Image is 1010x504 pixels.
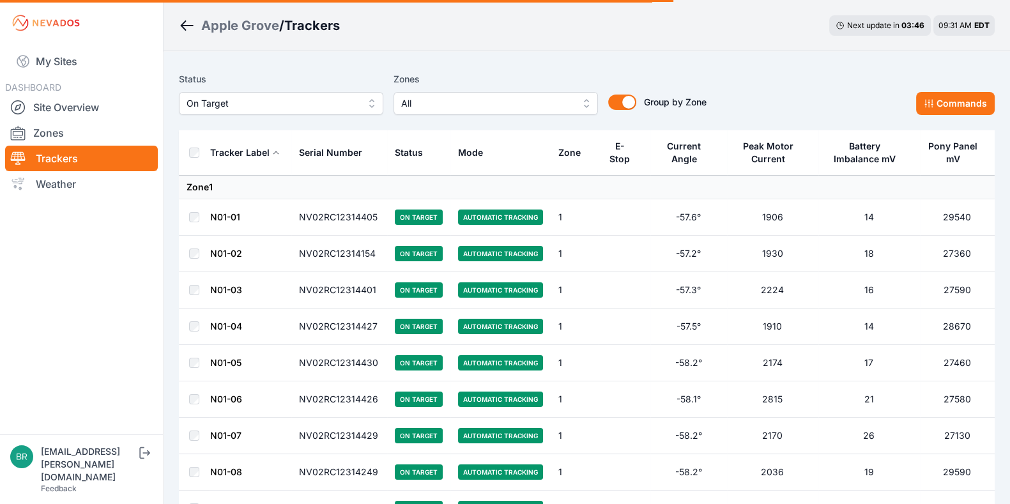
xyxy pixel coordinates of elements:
span: Group by Zone [644,96,707,107]
span: On Target [395,428,443,443]
td: 1930 [727,236,818,272]
div: Status [395,146,423,159]
div: Peak Motor Current [735,140,802,165]
td: -57.3° [650,272,727,309]
div: Tracker Label [210,146,270,159]
span: / [279,17,284,34]
button: Serial Number [299,137,372,168]
div: Pony Panel mV [928,140,979,165]
span: EDT [974,20,990,30]
a: N01-08 [210,466,242,477]
a: My Sites [5,46,158,77]
td: 16 [818,272,920,309]
span: On Target [395,246,443,261]
a: Apple Grove [201,17,279,34]
a: N01-07 [210,430,241,441]
a: N01-03 [210,284,242,295]
td: -58.1° [650,381,727,418]
td: 2174 [727,345,818,381]
span: Automatic Tracking [458,392,543,407]
td: 1 [551,272,599,309]
button: Peak Motor Current [735,131,811,174]
td: -58.2° [650,454,727,491]
td: 1 [551,199,599,236]
div: Mode [458,146,483,159]
td: -58.2° [650,345,727,381]
td: 18 [818,236,920,272]
label: Zones [394,72,598,87]
span: On Target [395,355,443,370]
nav: Breadcrumb [179,9,340,42]
div: Zone [558,146,581,159]
td: 19 [818,454,920,491]
span: Automatic Tracking [458,428,543,443]
span: DASHBOARD [5,82,61,93]
td: 1 [551,345,599,381]
a: Zones [5,120,158,146]
td: 1 [551,418,599,454]
td: 2036 [727,454,818,491]
span: On Target [395,210,443,225]
td: 2170 [727,418,818,454]
td: 14 [818,309,920,345]
span: Automatic Tracking [458,319,543,334]
button: E-Stop [606,131,643,174]
td: 29540 [920,199,995,236]
button: Battery Imbalance mV [826,131,912,174]
td: 1910 [727,309,818,345]
span: Next update in [847,20,899,30]
td: -58.2° [650,418,727,454]
span: On Target [187,96,358,111]
label: Status [179,72,383,87]
td: 17 [818,345,920,381]
span: Automatic Tracking [458,464,543,480]
span: On Target [395,282,443,298]
td: 1 [551,454,599,491]
td: NV02RC12314401 [291,272,387,309]
a: N01-04 [210,321,242,332]
div: Battery Imbalance mV [826,140,903,165]
span: On Target [395,464,443,480]
td: -57.6° [650,199,727,236]
span: Automatic Tracking [458,282,543,298]
td: NV02RC12314430 [291,345,387,381]
button: Mode [458,137,493,168]
td: -57.2° [650,236,727,272]
button: All [394,92,598,115]
td: NV02RC12314427 [291,309,387,345]
button: Zone [558,137,591,168]
span: On Target [395,319,443,334]
a: N01-05 [210,357,241,368]
td: 27130 [920,418,995,454]
span: Automatic Tracking [458,355,543,370]
a: N01-01 [210,211,240,222]
a: Site Overview [5,95,158,120]
a: Trackers [5,146,158,171]
td: 27360 [920,236,995,272]
td: 28670 [920,309,995,345]
td: NV02RC12314426 [291,381,387,418]
td: NV02RC12314429 [291,418,387,454]
td: 1 [551,309,599,345]
td: NV02RC12314154 [291,236,387,272]
td: 1 [551,236,599,272]
button: Status [395,137,433,168]
td: 14 [818,199,920,236]
a: N01-06 [210,393,242,404]
a: N01-02 [210,248,242,259]
button: Pony Panel mV [928,131,987,174]
td: 21 [818,381,920,418]
img: Nevados [10,13,82,33]
td: 2815 [727,381,818,418]
button: On Target [179,92,383,115]
span: Automatic Tracking [458,246,543,261]
td: NV02RC12314405 [291,199,387,236]
h3: Trackers [284,17,340,34]
div: E-Stop [606,140,633,165]
td: 2224 [727,272,818,309]
button: Current Angle [658,131,719,174]
div: Serial Number [299,146,362,159]
button: Tracker Label [210,137,280,168]
td: NV02RC12314249 [291,454,387,491]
